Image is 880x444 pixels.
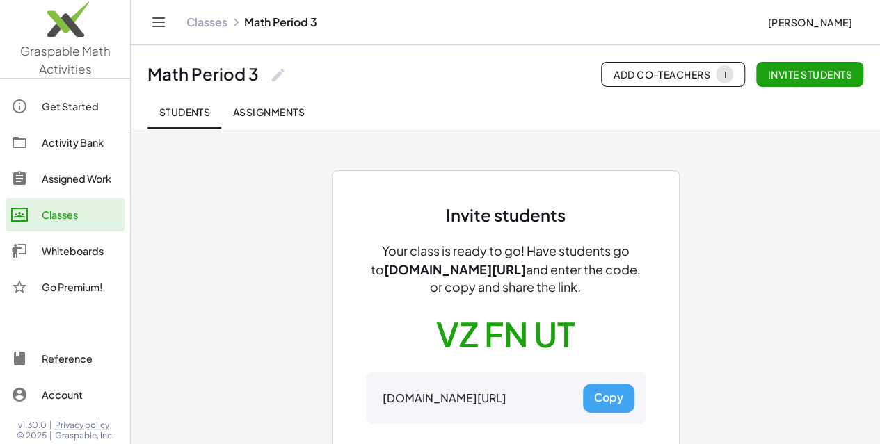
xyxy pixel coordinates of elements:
[42,350,119,367] div: Reference
[232,106,305,118] span: Assignments
[55,430,114,441] span: Graspable, Inc.
[55,420,114,431] a: Privacy policy
[6,378,125,411] a: Account
[756,62,863,87] button: Invite students
[583,384,634,413] button: Copy
[42,98,119,115] div: Get Started
[42,242,119,259] div: Whiteboards
[436,313,575,356] button: VZ FN UT
[6,198,125,231] a: Classes
[6,90,125,123] a: Get Started
[446,204,566,226] div: Invite students
[6,162,125,195] a: Assigned Work
[42,170,119,187] div: Assigned Work
[371,242,630,277] span: Your class is ready to go! Have students go to
[42,386,119,403] div: Account
[42,206,119,223] div: Classes
[383,391,506,406] div: [DOMAIN_NAME][URL]
[613,65,733,83] span: Add Co-Teachers
[18,420,47,431] span: v1.30.0
[6,342,125,375] a: Reference
[6,234,125,268] a: Whiteboards
[767,68,852,81] span: Invite students
[20,43,111,76] span: Graspable Math Activities
[756,10,863,35] button: [PERSON_NAME]
[42,134,119,151] div: Activity Bank
[159,106,210,118] span: Students
[723,69,726,80] div: 1
[49,430,52,441] span: |
[42,279,119,295] div: Go Premium!
[767,16,852,28] span: [PERSON_NAME]
[430,261,641,295] span: and enter the code, or copy and share the link.
[6,126,125,159] a: Activity Bank
[147,11,170,33] button: Toggle navigation
[147,63,259,85] div: Math Period 3
[17,430,47,441] span: © 2025
[601,62,745,87] button: Add Co-Teachers1
[186,15,227,29] a: Classes
[384,261,526,277] span: [DOMAIN_NAME][URL]
[49,420,52,431] span: |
